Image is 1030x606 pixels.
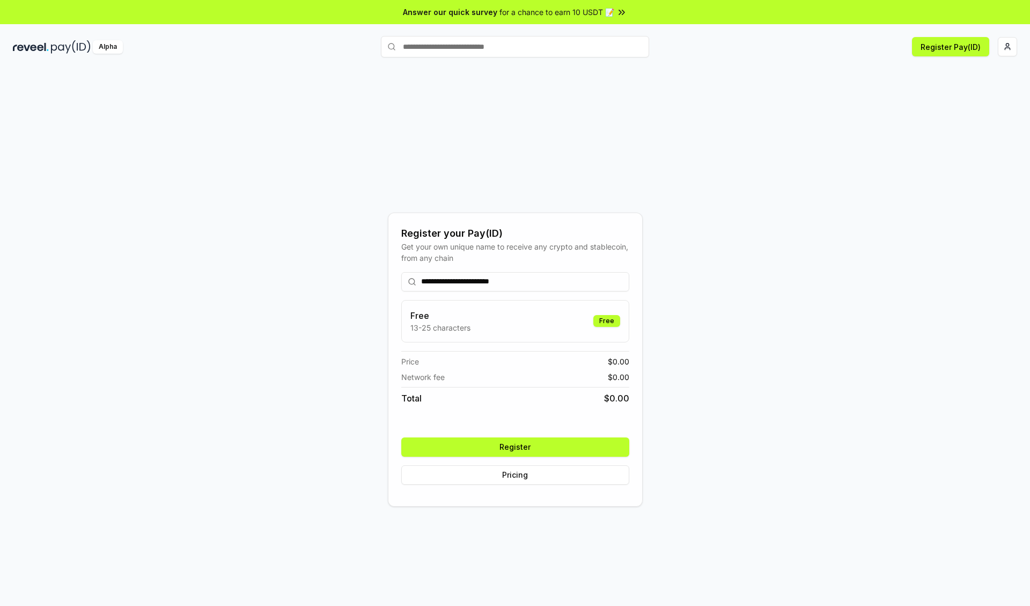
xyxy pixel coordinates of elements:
[401,226,629,241] div: Register your Pay(ID)
[401,392,422,405] span: Total
[499,6,614,18] span: for a chance to earn 10 USDT 📝
[401,356,419,367] span: Price
[604,392,629,405] span: $ 0.00
[401,371,445,383] span: Network fee
[410,322,470,333] p: 13-25 characters
[401,241,629,264] div: Get your own unique name to receive any crypto and stablecoin, from any chain
[13,40,49,54] img: reveel_dark
[401,465,629,485] button: Pricing
[608,371,629,383] span: $ 0.00
[593,315,620,327] div: Free
[403,6,497,18] span: Answer our quick survey
[401,437,629,457] button: Register
[51,40,91,54] img: pay_id
[912,37,989,56] button: Register Pay(ID)
[608,356,629,367] span: $ 0.00
[410,309,470,322] h3: Free
[93,40,123,54] div: Alpha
